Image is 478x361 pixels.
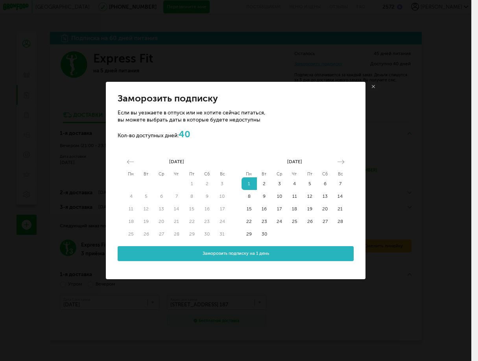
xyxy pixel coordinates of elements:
[257,228,272,240] td: Choose Tuesday, September 30, 2025 as your end date.
[242,215,257,228] td: Choose Monday, September 22, 2025 as your end date.
[332,177,348,190] td: Choose Sunday, September 7, 2025 as your end date.
[242,203,257,215] button: 15
[154,228,169,240] td: Not available. Wednesday, August 27, 2025
[317,215,333,228] td: Choose Saturday, September 27, 2025 as your end date.
[332,203,348,215] button: 21
[139,215,154,228] button: 19
[184,203,199,215] td: Not available. Friday, August 15, 2025
[184,228,199,240] button: 29
[139,228,154,240] td: Not available. Tuesday, August 26, 2025
[169,190,185,203] button: 7
[139,228,154,240] button: 26
[302,177,317,190] button: 5
[199,177,215,190] button: 2
[214,215,230,228] td: Not available. Sunday, August 24, 2025
[118,129,266,140] p: Кол-во доступных дней:
[214,203,230,215] td: Not available. Sunday, August 17, 2025
[317,203,333,215] td: Choose Saturday, September 20, 2025 as your end date.
[302,190,317,203] button: 12
[118,109,266,124] p: Если вы уезжаете в отпуск или не хотите сейчас питаться, вы можете выбрать даты в которые будете ...
[272,215,287,228] button: 24
[199,203,215,215] td: Not available. Saturday, August 16, 2025
[139,190,154,203] td: Not available. Tuesday, August 5, 2025
[332,215,348,228] button: 28
[214,228,230,240] button: 31
[124,190,139,203] td: Not available. Monday, August 4, 2025
[214,190,230,203] td: Not available. Sunday, August 10, 2025
[287,215,303,228] button: 25
[139,203,154,215] button: 12
[169,215,185,228] button: 21
[214,177,230,190] button: 3
[124,228,139,240] button: 25
[317,215,333,228] button: 27
[154,203,169,215] td: Not available. Wednesday, August 13, 2025
[272,215,287,228] td: Choose Wednesday, September 24, 2025 as your end date.
[287,177,303,190] td: Choose Thursday, September 4, 2025 as your end date.
[118,246,354,261] button: Заморозить подписку на 1 день
[332,190,348,203] td: Choose Sunday, September 14, 2025 as your end date.
[242,228,257,240] button: 29
[272,203,287,215] button: 17
[214,228,230,240] td: Not available. Sunday, August 31, 2025
[169,228,185,240] button: 28
[242,177,257,190] td: Selected. Monday, September 1, 2025
[184,177,199,190] td: Not available. Friday, August 1, 2025
[272,203,287,215] td: Choose Wednesday, September 17, 2025 as your end date.
[199,203,215,215] button: 16
[199,190,215,203] td: Not available. Saturday, August 9, 2025
[199,177,215,190] td: Not available. Saturday, August 2, 2025
[257,190,272,203] button: 9
[184,215,199,228] td: Not available. Friday, August 22, 2025
[154,215,169,228] button: 20
[169,203,185,215] td: Not available. Thursday, August 14, 2025
[203,250,269,257] span: Заморозить подписку на 1 день
[124,203,139,215] button: 11
[169,203,185,215] button: 14
[242,190,257,203] button: 8
[154,203,169,215] button: 13
[272,177,287,190] button: 3
[287,190,303,203] button: 11
[257,215,272,228] td: Choose Tuesday, September 23, 2025 as your end date.
[154,215,169,228] td: Not available. Wednesday, August 20, 2025
[317,190,333,203] td: Choose Saturday, September 13, 2025 as your end date.
[199,228,215,240] td: Not available. Saturday, August 30, 2025
[317,177,333,190] button: 6
[242,203,257,215] td: Choose Monday, September 15, 2025 as your end date.
[184,190,199,203] button: 8
[317,177,333,190] td: Choose Saturday, September 6, 2025 as your end date.
[154,190,169,203] button: 6
[332,215,348,228] td: Choose Sunday, September 28, 2025 as your end date.
[199,190,215,203] button: 9
[139,215,154,228] td: Not available. Tuesday, August 19, 2025
[257,203,272,215] td: Choose Tuesday, September 16, 2025 as your end date.
[118,93,266,104] h2: Заморозить подписку
[124,228,139,240] td: Not available. Monday, August 25, 2025
[272,190,287,203] td: Choose Wednesday, September 10, 2025 as your end date.
[287,177,303,190] button: 4
[179,129,190,140] span: 40
[257,177,272,190] button: 2
[214,215,230,228] button: 24
[184,190,199,203] td: Not available. Friday, August 8, 2025
[287,190,303,203] td: Choose Thursday, September 11, 2025 as your end date.
[332,190,348,203] button: 14
[169,228,185,240] td: Not available. Thursday, August 28, 2025
[214,177,230,190] td: Not available. Sunday, August 3, 2025
[257,177,272,190] td: Choose Tuesday, September 2, 2025 as your end date.
[317,190,333,203] button: 13
[169,190,185,203] td: Not available. Thursday, August 7, 2025
[242,177,257,190] button: 1
[302,215,317,228] td: Choose Friday, September 26, 2025 as your end date.
[184,215,199,228] button: 22
[242,158,348,166] div: [DATE]
[184,203,199,215] button: 15
[257,228,272,240] button: 30
[257,190,272,203] td: Choose Tuesday, September 9, 2025 as your end date.
[334,157,348,167] button: Move forward to switch to the next month.
[154,228,169,240] button: 27
[139,203,154,215] td: Not available. Tuesday, August 12, 2025
[139,190,154,203] button: 5
[124,190,139,203] button: 4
